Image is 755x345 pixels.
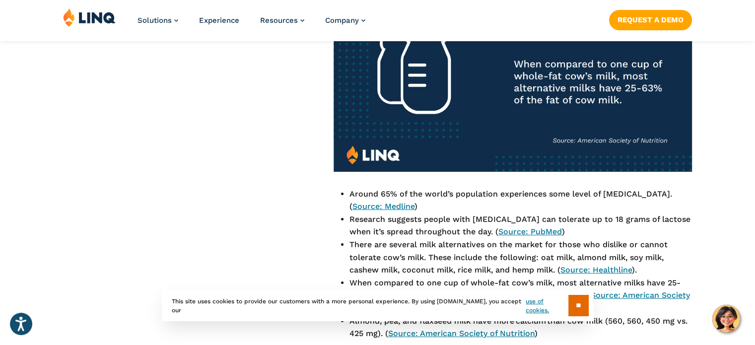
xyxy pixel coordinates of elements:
[609,8,692,30] nav: Button Navigation
[137,16,178,25] a: Solutions
[349,188,692,213] li: Around 65% of the world’s population experiences some level of [MEDICAL_DATA]. ( )
[325,16,359,25] span: Company
[560,265,632,275] a: Source: Healthline
[349,238,692,276] li: There are several milk alternatives on the market for those who dislike or cannot tolerate cow’s ...
[609,10,692,30] a: Request a Demo
[349,290,690,313] a: Source: American Society of Nutrition
[349,213,692,238] li: Research suggests people with [MEDICAL_DATA] can tolerate up to 18 grams of lactose when it’s spr...
[325,16,365,25] a: Company
[526,297,568,315] a: use of cookies.
[137,8,365,41] nav: Primary Navigation
[498,227,562,236] a: Source: PubMed
[349,276,692,315] li: When compared to one cup of whole-fat cow’s milk, most alternative milks have 25-63% of the fat o...
[199,16,239,25] a: Experience
[162,290,594,321] div: This site uses cookies to provide our customers with a more personal experience. By using [DOMAIN...
[712,305,740,333] button: Hello, have a question? Let’s chat.
[260,16,304,25] a: Resources
[352,202,414,211] a: Source: Medline
[63,8,116,27] img: LINQ | K‑12 Software
[137,16,172,25] span: Solutions
[260,16,298,25] span: Resources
